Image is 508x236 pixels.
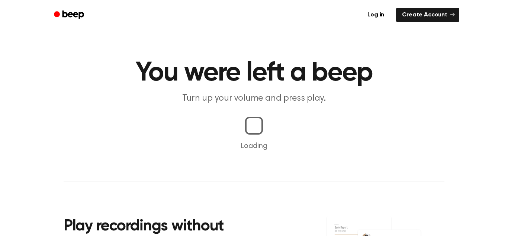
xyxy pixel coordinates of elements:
p: Turn up your volume and press play. [111,92,397,105]
p: Loading [9,141,499,152]
h1: You were left a beep [64,60,444,86]
a: Beep [49,8,91,22]
a: Create Account [396,8,459,22]
a: Log in [360,6,392,23]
